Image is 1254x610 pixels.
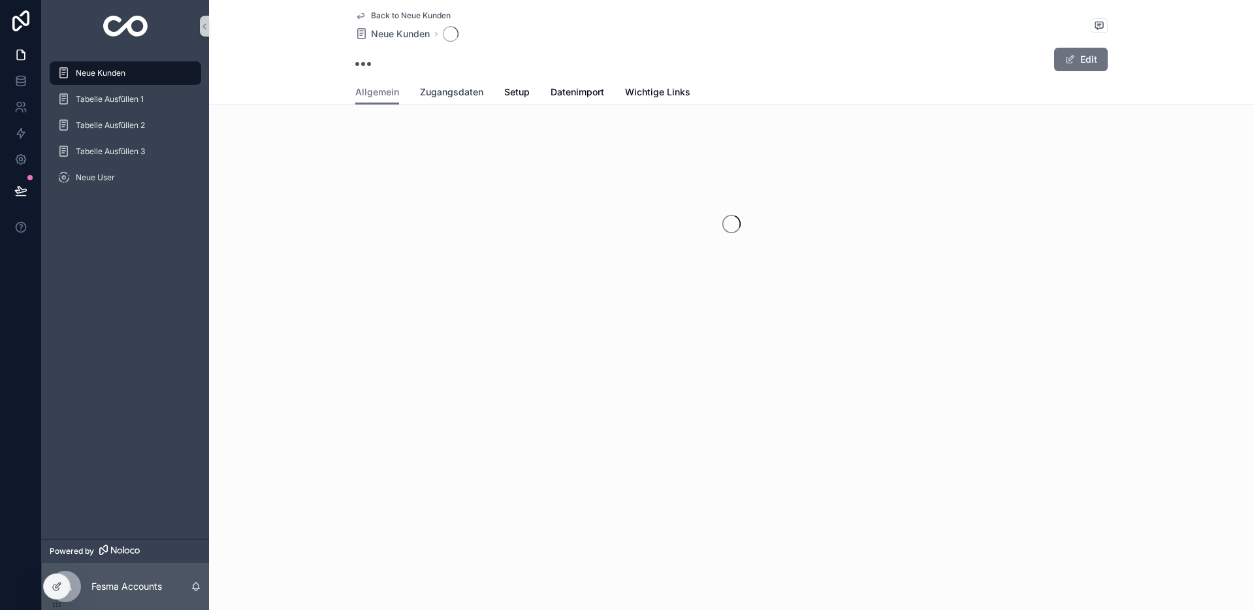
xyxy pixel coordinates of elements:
[76,94,144,104] span: Tabelle Ausfüllen 1
[355,80,399,105] a: Allgemein
[76,68,125,78] span: Neue Kunden
[76,172,115,183] span: Neue User
[355,86,399,99] span: Allgemein
[420,80,483,106] a: Zugangsdaten
[50,88,201,111] a: Tabelle Ausfüllen 1
[551,80,604,106] a: Datenimport
[504,80,530,106] a: Setup
[1054,48,1108,71] button: Edit
[551,86,604,99] span: Datenimport
[76,120,145,131] span: Tabelle Ausfüllen 2
[420,86,483,99] span: Zugangsdaten
[42,539,209,563] a: Powered by
[625,86,690,99] span: Wichtige Links
[355,27,430,40] a: Neue Kunden
[50,546,94,556] span: Powered by
[50,114,201,137] a: Tabelle Ausfüllen 2
[42,52,209,206] div: scrollable content
[355,10,451,21] a: Back to Neue Kunden
[504,86,530,99] span: Setup
[625,80,690,106] a: Wichtige Links
[91,580,162,593] p: Fesma Accounts
[50,166,201,189] a: Neue User
[50,140,201,163] a: Tabelle Ausfüllen 3
[103,16,148,37] img: App logo
[371,10,451,21] span: Back to Neue Kunden
[371,27,430,40] span: Neue Kunden
[76,146,145,157] span: Tabelle Ausfüllen 3
[50,61,201,85] a: Neue Kunden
